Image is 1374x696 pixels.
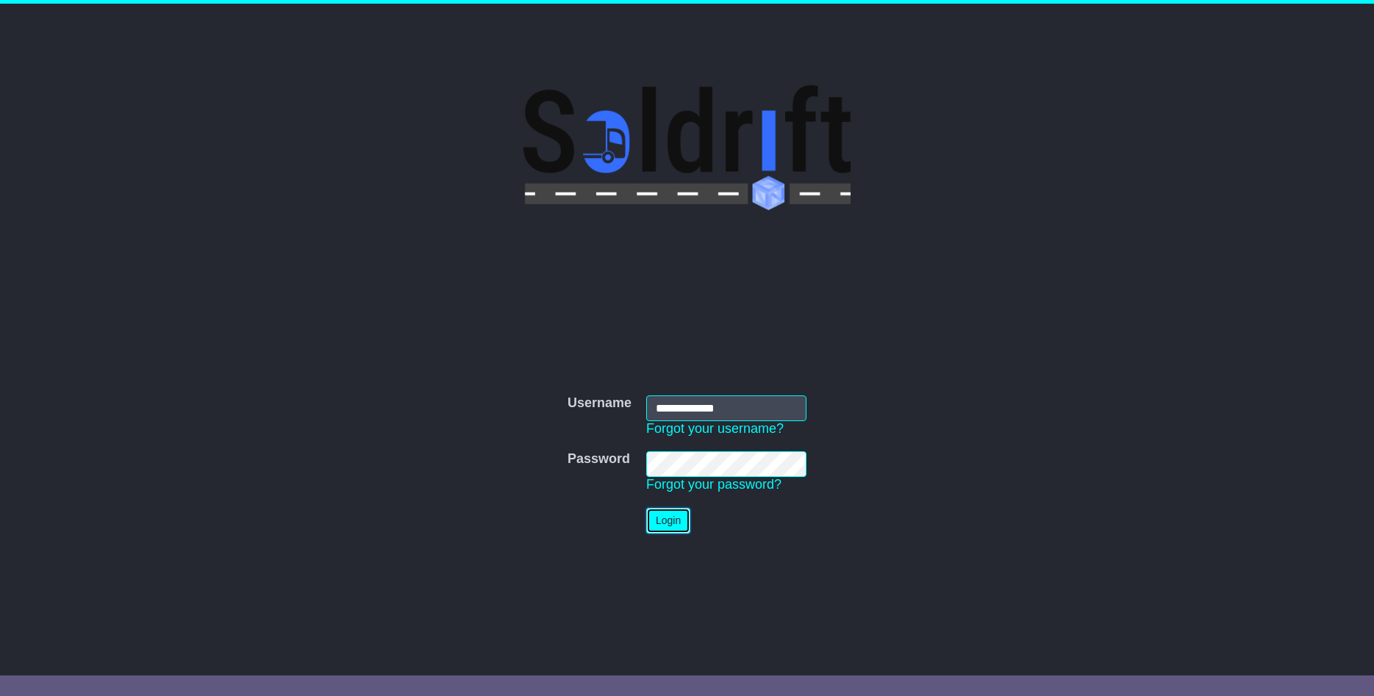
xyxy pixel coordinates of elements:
[646,477,781,492] a: Forgot your password?
[646,508,690,534] button: Login
[646,421,784,436] a: Forgot your username?
[568,395,631,412] label: Username
[568,451,630,467] label: Password
[523,85,851,210] img: Soldrift Pty Ltd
